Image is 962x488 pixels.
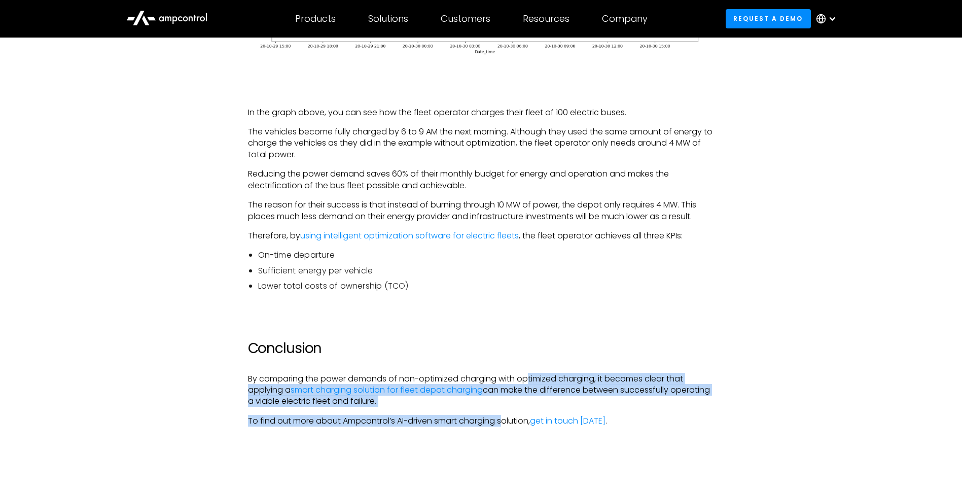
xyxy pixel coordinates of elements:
a: using intelligent optimization software for electric fleets [300,230,519,241]
p: The reason for their success is that instead of burning through 10 MW of power, the depot only re... [248,199,715,222]
p: By comparing the power demands of non-optimized charging with optimized charging, it becomes clea... [248,373,715,407]
h2: Conclusion [248,340,715,357]
a: smart charging solution for fleet depot charging [291,384,483,396]
p: In the graph above, you can see how the fleet operator charges their fleet of 100 electric buses. [248,107,715,118]
p: Therefore, by , the fleet operator achieves all three KPIs: [248,230,715,241]
p: ‍ [248,87,715,98]
div: Products [295,13,336,24]
li: Lower total costs of ownership (TCO) [258,281,715,292]
div: Customers [441,13,490,24]
div: Company [602,13,648,24]
p: Reducing the power demand saves 60% of their monthly budget for energy and operation and makes th... [248,168,715,191]
div: Solutions [368,13,408,24]
a: Request a demo [726,9,811,28]
div: Resources [523,13,569,24]
p: The vehicles become fully charged by 6 to 9 AM the next morning. Although they used the same amou... [248,126,715,160]
p: To find out more about Ampcontrol’s AI-driven smart charging solution, . [248,415,715,427]
p: ‍ [248,300,715,311]
li: On-time departure [258,250,715,261]
li: Sufficient energy per vehicle [258,265,715,276]
a: get in touch [DATE] [530,415,605,427]
p: ‍ [248,435,715,446]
